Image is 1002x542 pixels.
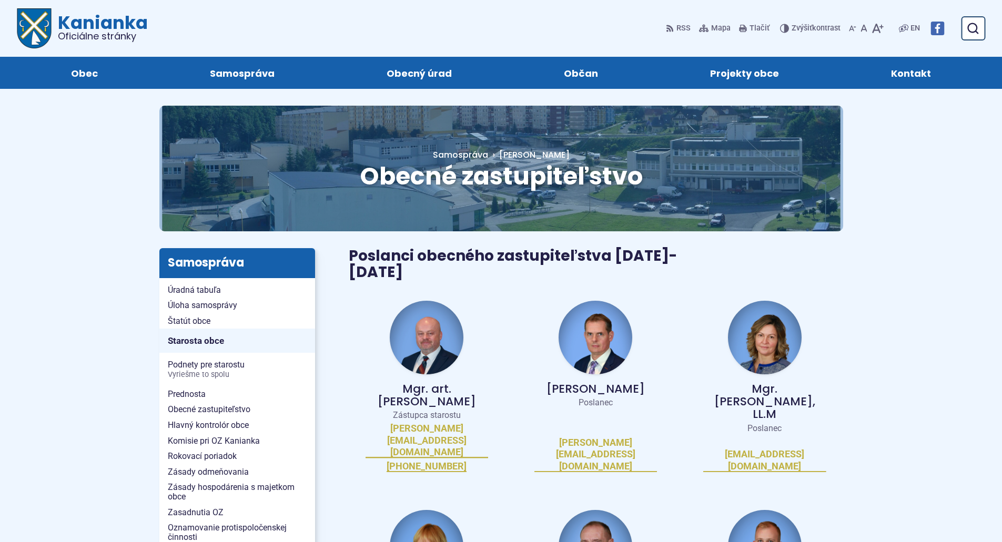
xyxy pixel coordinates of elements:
p: [PERSON_NAME] [534,383,657,395]
a: Obec [25,57,143,89]
a: [PERSON_NAME] [488,149,570,161]
span: Obecné zastupiteľstvo [168,402,307,417]
span: Kanianka [52,14,148,41]
img: Prejsť na Facebook stránku [930,22,944,35]
span: Zásady hospodárenia s majetkom obce [168,479,307,504]
span: Poslanci obecného zastupiteľstva [DATE]-[DATE] [349,246,677,282]
a: Zásady odmeňovania [159,464,315,480]
a: Štatút obce [159,313,315,329]
span: Oficiálne stránky [58,32,148,41]
img: fotka - Jozef Baláž [390,301,463,374]
a: Úloha samosprávy [159,298,315,313]
span: Úradná tabuľa [168,282,307,298]
a: Obecný úrad [341,57,497,89]
span: Občan [564,57,598,89]
span: Zasadnutia OZ [168,505,307,520]
span: Obecný úrad [387,57,452,89]
span: Komisie pri OZ Kanianka [168,433,307,449]
span: RSS [676,22,691,35]
a: Zásady hospodárenia s majetkom obce [159,479,315,504]
a: Hlavný kontrolór obce [159,417,315,433]
span: Štatút obce [168,313,307,329]
img: Prejsť na domovskú stránku [17,8,52,48]
span: Samospráva [210,57,275,89]
button: Zmenšiť veľkosť písma [847,17,858,39]
img: fotka - Andrea Filt [728,301,802,374]
span: Kontakt [891,57,931,89]
span: EN [910,22,920,35]
button: Zväčšiť veľkosť písma [869,17,886,39]
a: [PHONE_NUMBER] [387,461,467,473]
span: Úloha samosprávy [168,298,307,313]
a: Rokovací poriadok [159,448,315,464]
a: Zasadnutia OZ [159,505,315,520]
h3: Samospráva [159,248,315,278]
span: Zásady odmeňovania [168,464,307,480]
a: Starosta obce [159,329,315,353]
button: Nastaviť pôvodnú veľkosť písma [858,17,869,39]
a: Kontakt [846,57,977,89]
span: kontrast [792,24,841,33]
a: Prednosta [159,386,315,402]
span: Prednosta [168,386,307,402]
span: Vyriešme to spolu [168,371,307,379]
a: Komisie pri OZ Kanianka [159,433,315,449]
p: Poslanec [534,397,657,408]
button: Zvýšiťkontrast [780,17,843,39]
p: Poslanec [703,423,826,434]
a: Mapa [697,17,733,39]
span: Projekty obce [710,57,779,89]
span: Zvýšiť [792,24,812,33]
p: Mgr. art. [PERSON_NAME] [366,383,488,408]
span: Hlavný kontrolór obce [168,417,307,433]
a: Obecné zastupiteľstvo [159,402,315,417]
p: Zástupca starostu [366,410,488,421]
a: Projekty obce [665,57,825,89]
span: Rokovací poriadok [168,448,307,464]
span: Podnety pre starostu [168,357,307,382]
span: Starosta obce [168,333,307,349]
a: EN [908,22,922,35]
img: fotka - Andrej Baláž [559,301,632,374]
span: Tlačiť [750,24,770,33]
span: [PERSON_NAME] [499,149,570,161]
a: Občan [519,57,644,89]
p: Mgr. [PERSON_NAME], LL.M [703,383,826,421]
a: [EMAIL_ADDRESS][DOMAIN_NAME] [703,448,826,472]
a: Podnety pre starostuVyriešme to spolu [159,357,315,382]
a: Logo Kanianka, prejsť na domovskú stránku. [17,8,148,48]
a: Úradná tabuľa [159,282,315,298]
a: Samospráva [164,57,320,89]
a: [PERSON_NAME][EMAIL_ADDRESS][DOMAIN_NAME] [366,423,488,458]
a: Samospráva [433,149,488,161]
button: Tlačiť [737,17,772,39]
a: [PERSON_NAME][EMAIL_ADDRESS][DOMAIN_NAME] [534,437,657,473]
span: Mapa [711,22,731,35]
a: RSS [666,17,693,39]
span: Obecné zastupiteľstvo [360,159,643,193]
span: Obec [71,57,98,89]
